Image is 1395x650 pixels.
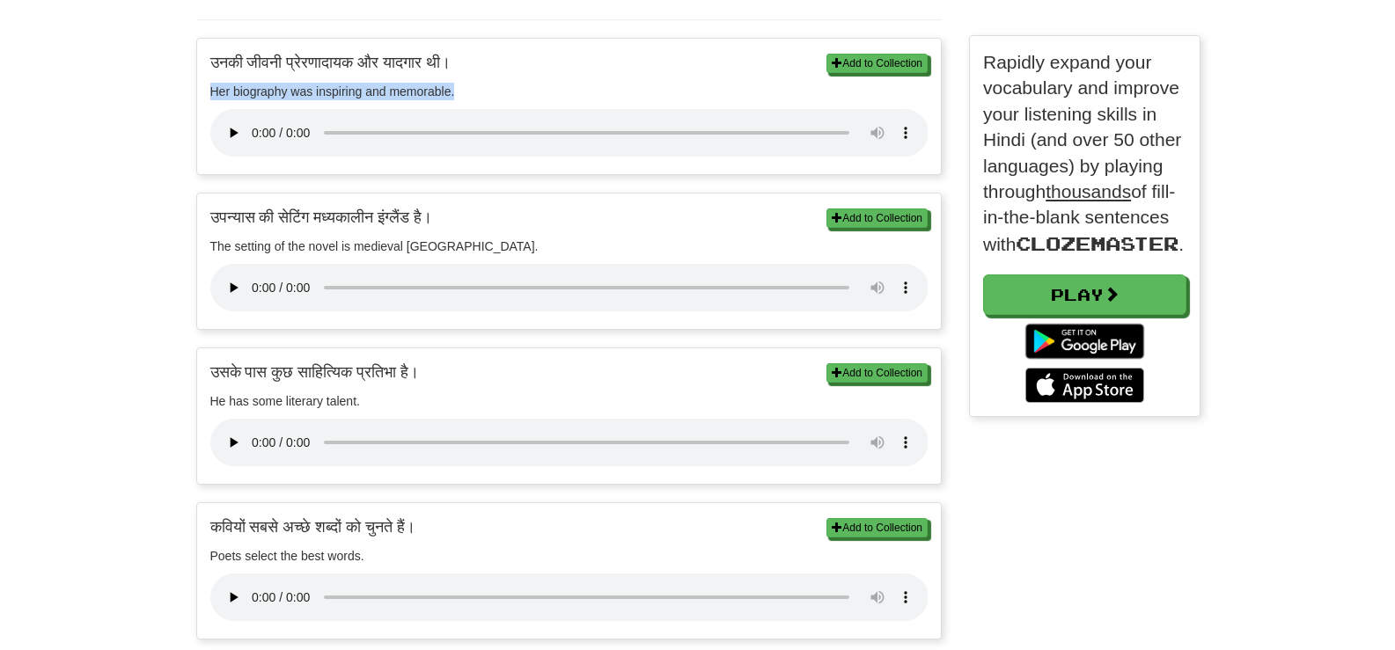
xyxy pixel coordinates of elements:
button: Add to Collection [826,208,928,228]
a: Play [983,274,1186,315]
img: Download_on_the_App_Store_Badge_US-UK_135x40-25178aeef6eb6b83b96f5f2d004eda3bffbb37122de64afbaef7... [1025,368,1144,403]
p: उपन्यास की सेटिंग मध्यकालीन इंग्लैंड है। [210,207,929,229]
p: The setting of the novel is medieval [GEOGRAPHIC_DATA]. [210,237,929,255]
span: Clozemaster [1016,232,1178,254]
p: Rapidly expand your vocabulary and improve your listening skills in Hindi (and over 50 other lang... [983,49,1186,257]
button: Add to Collection [826,54,928,73]
p: Her biography was inspiring and memorable. [210,83,929,100]
p: उसके पास कुछ साहित्यिक प्रतिभा है। [210,362,929,383]
img: Get it on Google Play [1017,315,1153,368]
p: कवियों सबसे अच्छे शब्दों को चुनते हैं। [210,516,929,538]
u: thousands [1046,181,1131,201]
p: Poets select the best words. [210,547,929,565]
p: He has some literary talent. [210,392,929,410]
button: Add to Collection [826,518,928,537]
button: Add to Collection [826,363,928,383]
p: उनकी जीवनी प्रेरणादायक और यादगार थी। [210,52,929,74]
